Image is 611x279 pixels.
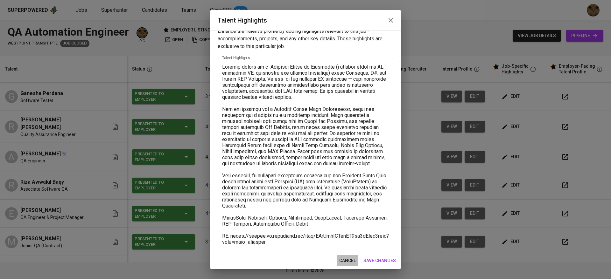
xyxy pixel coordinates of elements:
h2: Talent Highlights [218,15,393,25]
p: Enhance the Talent's profile by adding highlights relevant to this job - accomplishments, project... [218,27,393,50]
button: cancel [337,255,358,267]
span: save changes [363,257,396,265]
button: save changes [361,255,398,267]
span: cancel [339,257,356,265]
